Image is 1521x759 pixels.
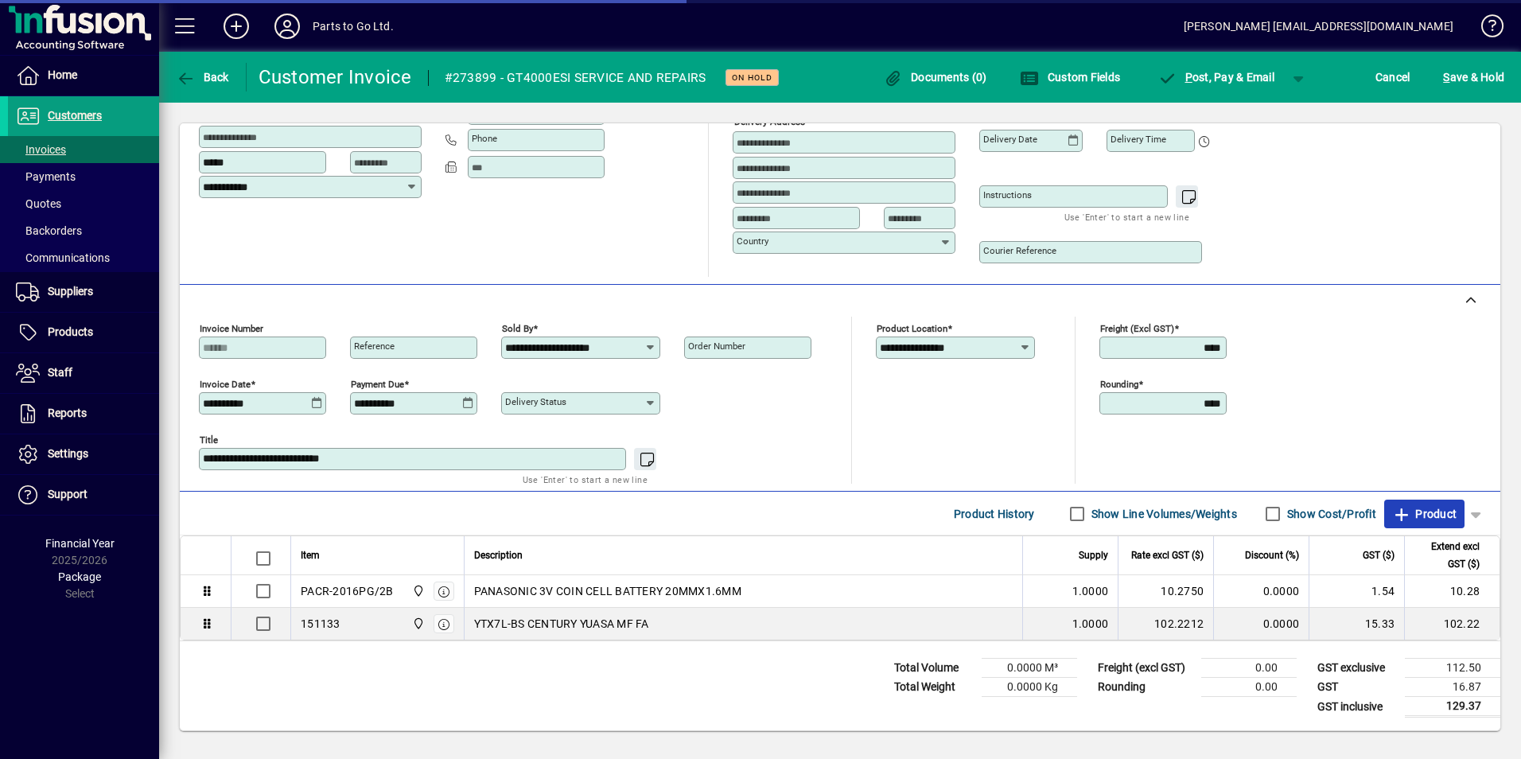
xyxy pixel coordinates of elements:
app-page-header-button: Back [159,63,247,91]
span: ost, Pay & Email [1157,71,1274,84]
label: Show Line Volumes/Weights [1088,506,1237,522]
mat-label: Delivery time [1111,134,1166,145]
span: YTX7L-BS CENTURY YUASA MF FA [474,616,649,632]
a: Suppliers [8,272,159,312]
label: Show Cost/Profit [1284,506,1376,522]
span: ave & Hold [1443,64,1504,90]
td: Freight (excl GST) [1090,659,1201,678]
span: Settings [48,447,88,460]
mat-label: Freight (excl GST) [1100,323,1174,334]
td: GST inclusive [1309,697,1405,717]
td: 0.0000 M³ [982,659,1077,678]
td: Rounding [1090,678,1201,697]
span: Financial Year [45,537,115,550]
span: Extend excl GST ($) [1414,538,1480,573]
td: GST exclusive [1309,659,1405,678]
td: 0.00 [1201,659,1297,678]
button: Back [172,63,233,91]
span: Discount (%) [1245,547,1299,564]
span: P [1185,71,1192,84]
td: 15.33 [1309,608,1404,640]
a: Support [8,475,159,515]
mat-hint: Use 'Enter' to start a new line [1064,208,1189,226]
a: Payments [8,163,159,190]
button: Post, Pay & Email [1150,63,1282,91]
span: Suppliers [48,285,93,298]
td: 16.87 [1405,678,1500,697]
div: Parts to Go Ltd. [313,14,394,39]
a: Knowledge Base [1469,3,1501,55]
span: Support [48,488,88,500]
button: Cancel [1371,63,1414,91]
span: DAE - Bulk Store [408,582,426,600]
span: Custom Fields [1020,71,1120,84]
mat-label: Reference [354,341,395,352]
mat-label: Phone [472,133,497,144]
div: Customer Invoice [259,64,412,90]
div: PACR-2016PG/2B [301,583,394,599]
a: Settings [8,434,159,474]
span: DAE - Bulk Store [408,615,426,632]
mat-label: Rounding [1100,379,1138,390]
button: Product [1384,500,1465,528]
span: Quotes [16,197,61,210]
button: Add [211,12,262,41]
a: Home [8,56,159,95]
a: Invoices [8,136,159,163]
td: 102.22 [1404,608,1500,640]
a: Backorders [8,217,159,244]
a: Staff [8,353,159,393]
span: Supply [1079,547,1108,564]
div: #273899 - GT4000ESI SERVICE AND REPAIRS [445,65,706,91]
span: Package [58,570,101,583]
div: 151133 [301,616,340,632]
mat-label: Payment due [351,379,404,390]
a: Communications [8,244,159,271]
span: Invoices [16,143,66,156]
button: Documents (0) [880,63,991,91]
a: Reports [8,394,159,434]
td: 10.28 [1404,575,1500,608]
span: Communications [16,251,110,264]
span: 1.0000 [1072,583,1109,599]
td: 0.0000 [1213,575,1309,608]
button: Save & Hold [1439,63,1508,91]
td: 0.00 [1201,678,1297,697]
span: Products [48,325,93,338]
mat-label: Country [737,235,768,247]
span: Product History [954,501,1035,527]
mat-label: Sold by [502,323,533,334]
td: 1.54 [1309,575,1404,608]
span: GST ($) [1363,547,1395,564]
td: 112.50 [1405,659,1500,678]
mat-label: Product location [877,323,947,334]
td: GST [1309,678,1405,697]
span: Reports [48,407,87,419]
span: Rate excl GST ($) [1131,547,1204,564]
td: 129.37 [1405,697,1500,717]
a: Products [8,313,159,352]
mat-label: Delivery date [983,134,1037,145]
span: Staff [48,366,72,379]
span: Description [474,547,523,564]
span: Item [301,547,320,564]
mat-label: Delivery status [505,396,566,407]
button: Profile [262,12,313,41]
td: Total Volume [886,659,982,678]
span: Cancel [1375,64,1410,90]
button: Custom Fields [1016,63,1124,91]
span: Backorders [16,224,82,237]
div: [PERSON_NAME] [EMAIL_ADDRESS][DOMAIN_NAME] [1184,14,1453,39]
mat-label: Order number [688,341,745,352]
td: 0.0000 Kg [982,678,1077,697]
span: Payments [16,170,76,183]
mat-label: Invoice date [200,379,251,390]
mat-label: Title [200,434,218,446]
span: Back [176,71,229,84]
span: S [1443,71,1449,84]
button: Product History [947,500,1041,528]
div: 10.2750 [1128,583,1204,599]
a: Quotes [8,190,159,217]
span: On hold [732,72,772,83]
td: Total Weight [886,678,982,697]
